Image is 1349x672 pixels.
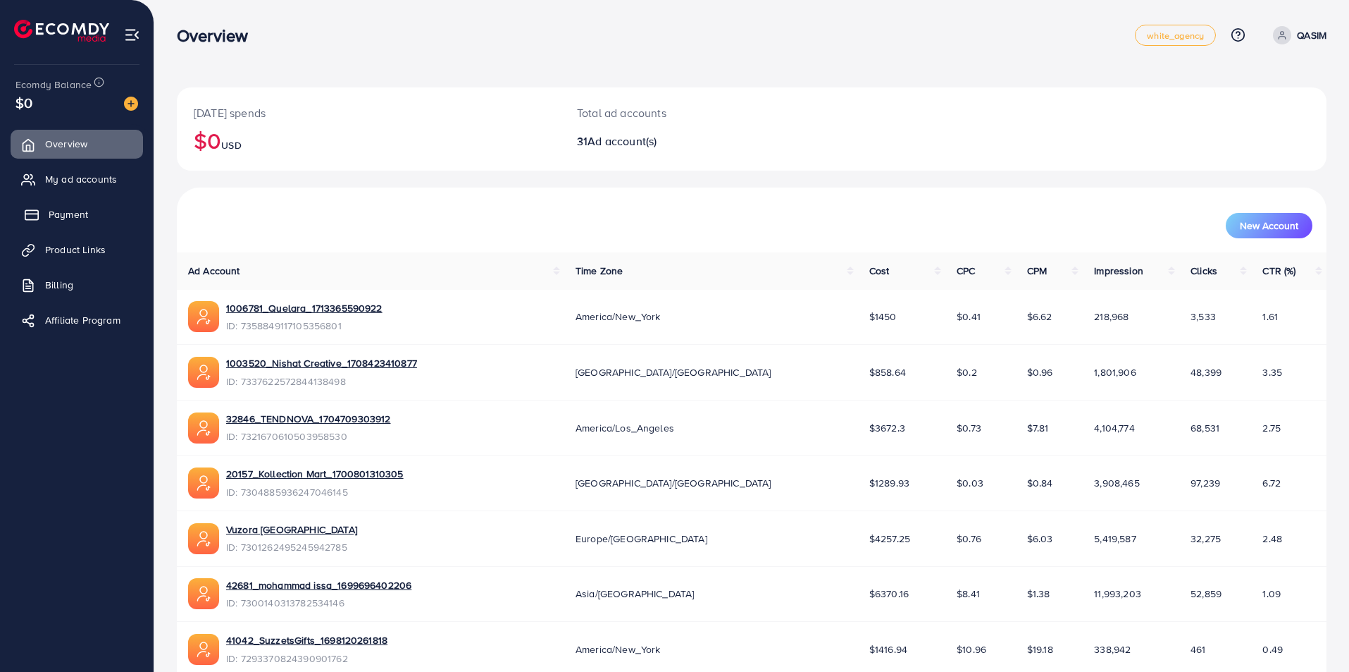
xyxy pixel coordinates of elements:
[1289,609,1338,661] iframe: Chat
[577,104,831,121] p: Total ad accounts
[1027,642,1053,656] span: $19.18
[577,135,831,148] h2: 31
[869,587,909,601] span: $6370.16
[15,92,32,113] span: $0
[177,25,259,46] h3: Overview
[869,532,910,546] span: $4257.25
[1262,532,1282,546] span: 2.48
[1027,532,1053,546] span: $6.03
[1027,365,1053,379] span: $0.96
[1262,642,1283,656] span: 0.49
[576,310,661,324] span: America/New_York
[957,365,977,379] span: $0.2
[226,540,357,554] span: ID: 7301262495245942785
[1135,25,1216,46] a: white_agency
[1027,476,1053,490] span: $0.84
[226,429,390,444] span: ID: 7321670610503958530
[49,207,88,221] span: Payment
[576,642,661,656] span: America/New_York
[226,523,357,537] a: Vuzora [GEOGRAPHIC_DATA]
[957,642,986,656] span: $10.96
[957,310,981,324] span: $0.41
[226,467,404,481] a: 20157_Kollection Mart_1700801310305
[1262,421,1281,435] span: 2.75
[226,412,390,426] a: 32846_TENDNOVA_1704709303912
[11,271,143,299] a: Billing
[45,137,87,151] span: Overview
[1027,421,1049,435] span: $7.81
[45,278,73,292] span: Billing
[194,127,543,154] h2: $0
[188,357,219,388] img: ic-ads-acc.e4c84228.svg
[1027,264,1047,278] span: CPM
[188,634,219,665] img: ic-ads-acc.e4c84228.svg
[1297,27,1326,44] p: QASIM
[1191,476,1220,490] span: 97,239
[576,421,674,435] span: America/Los_Angeles
[188,413,219,444] img: ic-ads-acc.e4c84228.svg
[45,243,106,257] span: Product Links
[1094,642,1131,656] span: 338,942
[188,301,219,332] img: ic-ads-acc.e4c84228.svg
[226,301,383,315] a: 1006781_Quelara_1713365590922
[576,476,771,490] span: [GEOGRAPHIC_DATA]/[GEOGRAPHIC_DATA]
[226,374,417,389] span: ID: 7337622572844138498
[188,523,219,554] img: ic-ads-acc.e4c84228.svg
[1094,421,1134,435] span: 4,104,774
[188,578,219,609] img: ic-ads-acc.e4c84228.svg
[576,587,695,601] span: Asia/[GEOGRAPHIC_DATA]
[226,652,387,666] span: ID: 7293370824390901762
[1191,310,1216,324] span: 3,533
[1191,421,1219,435] span: 68,531
[869,264,890,278] span: Cost
[957,264,975,278] span: CPC
[1267,26,1326,44] a: QASIM
[1191,642,1205,656] span: 461
[188,264,240,278] span: Ad Account
[1027,587,1050,601] span: $1.38
[226,633,387,647] a: 41042_SuzzetsGifts_1698120261818
[1191,587,1221,601] span: 52,859
[869,642,907,656] span: $1416.94
[1094,532,1136,546] span: 5,419,587
[957,532,981,546] span: $0.76
[576,365,771,379] span: [GEOGRAPHIC_DATA]/[GEOGRAPHIC_DATA]
[1191,264,1217,278] span: Clicks
[869,421,905,435] span: $3672.3
[1191,365,1221,379] span: 48,399
[869,476,909,490] span: $1289.93
[576,532,707,546] span: Europe/[GEOGRAPHIC_DATA]
[226,319,383,333] span: ID: 7358849117105356801
[1226,213,1312,238] button: New Account
[1262,310,1278,324] span: 1.61
[124,97,138,111] img: image
[11,236,143,264] a: Product Links
[1094,264,1143,278] span: Impression
[1094,587,1141,601] span: 11,993,203
[226,578,411,592] a: 42681_mohammad issa_1699696402206
[226,596,411,610] span: ID: 7300140313782534146
[588,133,657,149] span: Ad account(s)
[188,468,219,499] img: ic-ads-acc.e4c84228.svg
[14,20,109,42] img: logo
[957,421,981,435] span: $0.73
[226,485,404,499] span: ID: 7304885936247046145
[15,78,92,92] span: Ecomdy Balance
[194,104,543,121] p: [DATE] spends
[1262,365,1282,379] span: 3.35
[957,587,980,601] span: $8.41
[11,130,143,158] a: Overview
[957,476,983,490] span: $0.03
[45,172,117,186] span: My ad accounts
[221,138,241,152] span: USD
[1147,31,1204,40] span: white_agency
[1262,587,1281,601] span: 1.09
[1094,476,1139,490] span: 3,908,465
[45,313,120,327] span: Affiliate Program
[869,365,906,379] span: $858.64
[1027,310,1052,324] span: $6.62
[11,165,143,193] a: My ad accounts
[869,310,897,324] span: $1450
[11,200,143,228] a: Payment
